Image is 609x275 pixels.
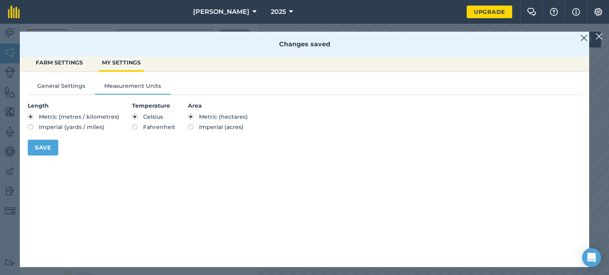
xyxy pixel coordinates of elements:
img: fieldmargin Logo [8,6,20,18]
button: MY SETTINGS [99,55,144,70]
span: [PERSON_NAME] [193,7,249,17]
h4: Temperature [132,101,175,110]
span: Metric (hectares) [199,113,248,120]
button: General Settings [28,82,95,93]
img: svg+xml;base64,PHN2ZyB4bWxucz0iaHR0cDovL3d3dy53My5vcmcvMjAwMC9zdmciIHdpZHRoPSIyMiIgaGVpZ2h0PSIzMC... [596,32,603,41]
button: Save [28,140,58,156]
h4: Length [28,101,119,110]
span: Imperial (acres) [199,123,243,131]
span: Celsius [143,113,163,120]
button: FARM SETTINGS [33,55,86,70]
div: Open Intercom Messenger [582,248,601,267]
button: Measurement Units [95,82,170,93]
span: 2025 [271,7,286,17]
span: Fahrenheit [143,123,175,131]
img: svg+xml;base64,PHN2ZyB4bWxucz0iaHR0cDovL3d3dy53My5vcmcvMjAwMC9zdmciIHdpZHRoPSIxNyIgaGVpZ2h0PSIxNy... [572,7,580,17]
img: A cog icon [594,8,603,16]
img: svg+xml;base64,PHN2ZyB4bWxucz0iaHR0cDovL3d3dy53My5vcmcvMjAwMC9zdmciIHdpZHRoPSIyMiIgaGVpZ2h0PSIzMC... [580,33,588,43]
img: Two speech bubbles overlapping with the left bubble in the forefront [527,8,536,16]
h4: Area [188,101,248,110]
span: Metric (metres / kilometres) [39,113,119,120]
span: Imperial (yards / miles) [39,123,104,131]
img: A question mark icon [549,8,559,16]
div: Changes saved [20,32,589,57]
a: Upgrade [467,6,512,18]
